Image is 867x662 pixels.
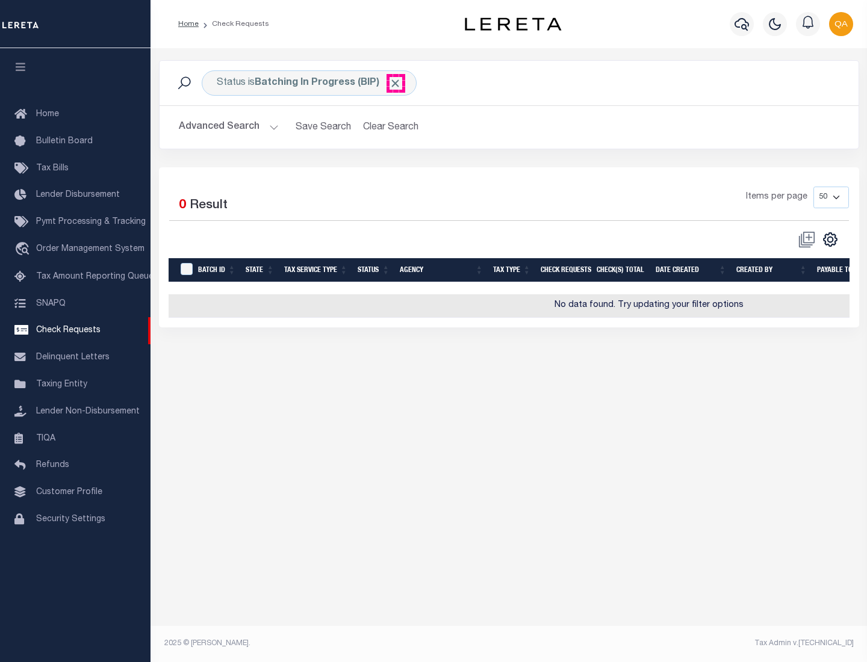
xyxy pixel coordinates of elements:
[518,638,854,649] div: Tax Admin v.[TECHNICAL_ID]
[241,258,279,283] th: State: activate to sort column ascending
[36,273,154,281] span: Tax Amount Reporting Queue
[190,196,228,215] label: Result
[592,258,651,283] th: Check(s) Total
[179,199,186,212] span: 0
[36,488,102,496] span: Customer Profile
[36,353,110,362] span: Delinquent Letters
[36,245,144,253] span: Order Management System
[36,110,59,119] span: Home
[193,258,241,283] th: Batch Id: activate to sort column ascending
[36,434,55,442] span: TIQA
[536,258,592,283] th: Check Requests
[199,19,269,29] li: Check Requests
[36,407,140,416] span: Lender Non-Disbursement
[36,299,66,308] span: SNAPQ
[358,116,424,139] button: Clear Search
[288,116,358,139] button: Save Search
[395,258,488,283] th: Agency: activate to sort column ascending
[36,164,69,173] span: Tax Bills
[178,20,199,28] a: Home
[465,17,561,31] img: logo-dark.svg
[488,258,536,283] th: Tax Type: activate to sort column ascending
[36,137,93,146] span: Bulletin Board
[179,116,279,139] button: Advanced Search
[36,191,120,199] span: Lender Disbursement
[353,258,395,283] th: Status: activate to sort column ascending
[36,218,146,226] span: Pymt Processing & Tracking
[202,70,417,96] div: Status is
[279,258,353,283] th: Tax Service Type: activate to sort column ascending
[732,258,812,283] th: Created By: activate to sort column ascending
[155,638,509,649] div: 2025 © [PERSON_NAME].
[14,242,34,258] i: travel_explore
[255,78,402,88] b: Batching In Progress (BIP)
[36,515,105,524] span: Security Settings
[829,12,853,36] img: svg+xml;base64,PHN2ZyB4bWxucz0iaHR0cDovL3d3dy53My5vcmcvMjAwMC9zdmciIHBvaW50ZXItZXZlbnRzPSJub25lIi...
[746,191,807,204] span: Items per page
[36,461,69,469] span: Refunds
[389,77,402,90] span: Click to Remove
[36,326,101,335] span: Check Requests
[36,380,87,389] span: Taxing Entity
[651,258,732,283] th: Date Created: activate to sort column ascending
